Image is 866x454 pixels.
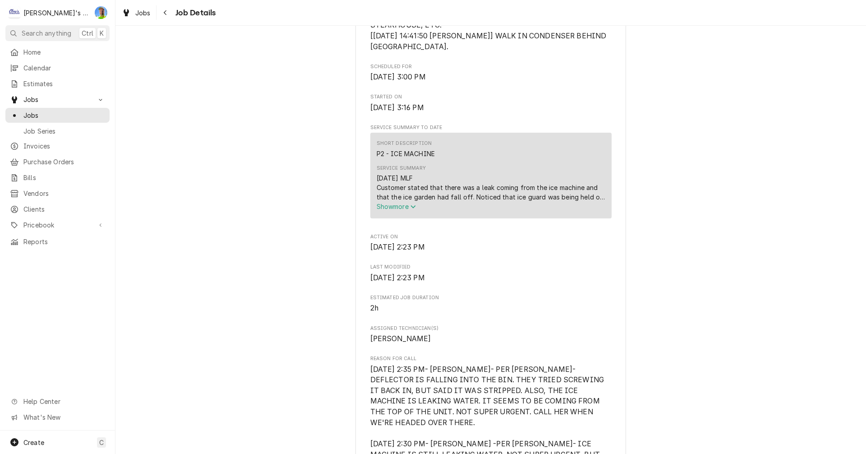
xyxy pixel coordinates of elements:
div: Service Summary To Date [370,124,612,222]
span: Jobs [23,95,92,104]
div: Service Summary [370,133,612,222]
span: Scheduled For [370,63,612,70]
span: C [99,438,104,447]
span: Calendar [23,63,105,73]
span: Show more [377,203,416,210]
div: [PERSON_NAME]'s Refrigeration [23,8,90,18]
div: P2 - ICE MACHINE [377,149,435,158]
span: Jobs [135,8,151,18]
a: Jobs [118,5,154,20]
span: Active On [370,233,612,241]
a: Calendar [5,60,110,75]
a: Bills [5,170,110,185]
a: Jobs [5,108,110,123]
a: Go to Jobs [5,92,110,107]
span: Home [23,47,105,57]
span: Ctrl [82,28,93,38]
a: Vendors [5,186,110,201]
div: [DATE] MLF Customer stated that there was a leak coming from the ice machine and that the ice gar... [377,173,605,202]
div: GA [95,6,107,19]
span: [DATE] 2:23 PM [370,273,425,282]
span: Estimated Job Duration [370,294,612,301]
span: Jobs [23,111,105,120]
span: Pricebook [23,220,92,230]
a: Go to Pricebook [5,218,110,232]
button: Showmore [377,202,605,211]
a: Job Series [5,124,110,139]
span: [PERSON_NAME] [370,334,431,343]
span: 2h [370,304,378,312]
a: Home [5,45,110,60]
a: Reports [5,234,110,249]
div: Service Summary [377,165,426,172]
div: Assigned Technician(s) [370,325,612,344]
div: Greg Austin's Avatar [95,6,107,19]
a: Go to Help Center [5,394,110,409]
span: Assigned Technician(s) [370,334,612,344]
span: Job Series [23,126,105,136]
div: Estimated Job Duration [370,294,612,314]
a: Invoices [5,139,110,153]
div: Started On [370,93,612,113]
div: Last Modified [370,264,612,283]
a: Estimates [5,76,110,91]
button: Navigate back [158,5,173,20]
a: Purchase Orders [5,154,110,169]
div: C [8,6,21,19]
span: Estimates [23,79,105,88]
span: Last Modified [370,264,612,271]
span: Bills [23,173,105,182]
span: K [100,28,104,38]
span: Started On [370,93,612,101]
span: [DATE] 3:00 PM [370,73,426,81]
div: Scheduled For [370,63,612,83]
span: Invoices [23,141,105,151]
span: Search anything [22,28,71,38]
span: Service Summary To Date [370,124,612,131]
span: [DATE] 2:23 PM [370,243,425,251]
span: Active On [370,242,612,253]
a: Clients [5,202,110,217]
span: [DATE] 3:16 PM [370,103,424,112]
span: Reports [23,237,105,246]
span: Started On [370,102,612,113]
div: Active On [370,233,612,253]
span: Help Center [23,397,104,406]
button: Search anythingCtrlK [5,25,110,41]
span: Create [23,439,44,446]
span: What's New [23,412,104,422]
span: Last Modified [370,273,612,283]
span: Vendors [23,189,105,198]
span: Purchase Orders [23,157,105,167]
a: Go to What's New [5,410,110,425]
span: Reason For Call [370,355,612,362]
div: Short Description [377,140,432,147]
span: Scheduled For [370,72,612,83]
span: Clients [23,204,105,214]
div: Clay's Refrigeration's Avatar [8,6,21,19]
span: Assigned Technician(s) [370,325,612,332]
span: Estimated Job Duration [370,303,612,314]
span: Job Details [173,7,216,19]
